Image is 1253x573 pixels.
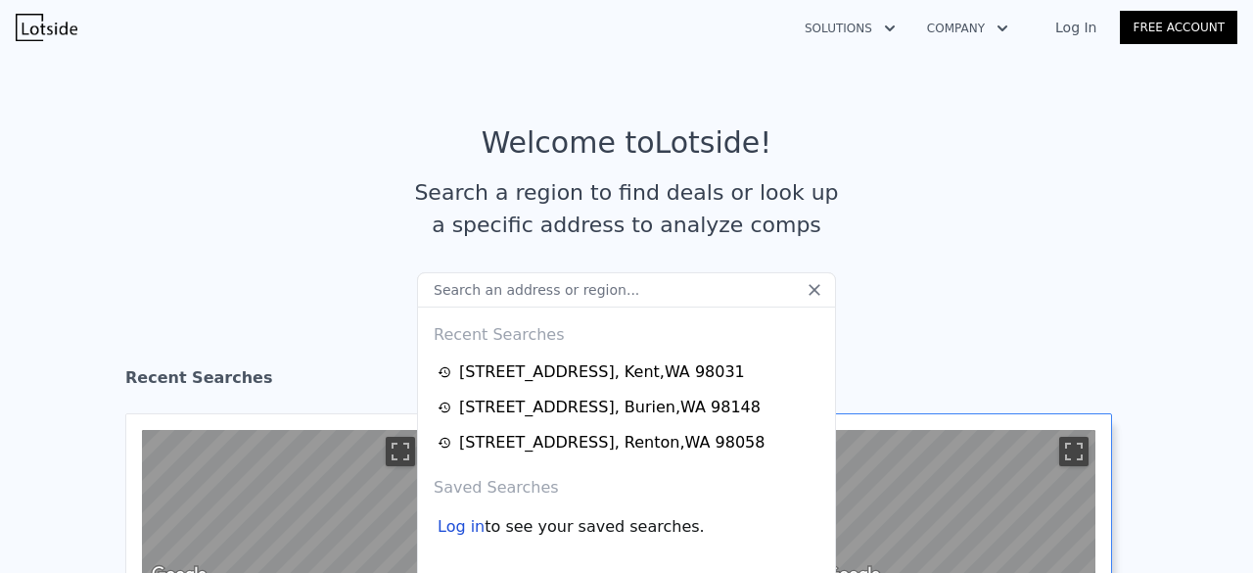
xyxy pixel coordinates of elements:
[407,176,846,241] div: Search a region to find deals or look up a specific address to analyze comps
[438,431,821,454] a: [STREET_ADDRESS], Renton,WA 98058
[386,437,415,466] button: Toggle fullscreen view
[417,272,836,308] input: Search an address or region...
[1120,11,1237,44] a: Free Account
[438,515,485,539] div: Log in
[459,360,745,384] div: [STREET_ADDRESS] , Kent , WA 98031
[16,14,77,41] img: Lotside
[426,460,827,507] div: Saved Searches
[1059,437,1089,466] button: Toggle fullscreen view
[789,11,911,46] button: Solutions
[1032,18,1120,37] a: Log In
[125,351,1128,413] div: Recent Searches
[459,396,761,419] div: [STREET_ADDRESS] , Burien , WA 98148
[911,11,1024,46] button: Company
[438,360,821,384] a: [STREET_ADDRESS], Kent,WA 98031
[485,515,704,539] span: to see your saved searches.
[482,125,772,161] div: Welcome to Lotside !
[459,431,765,454] div: [STREET_ADDRESS] , Renton , WA 98058
[438,396,821,419] a: [STREET_ADDRESS], Burien,WA 98148
[426,308,827,355] div: Recent Searches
